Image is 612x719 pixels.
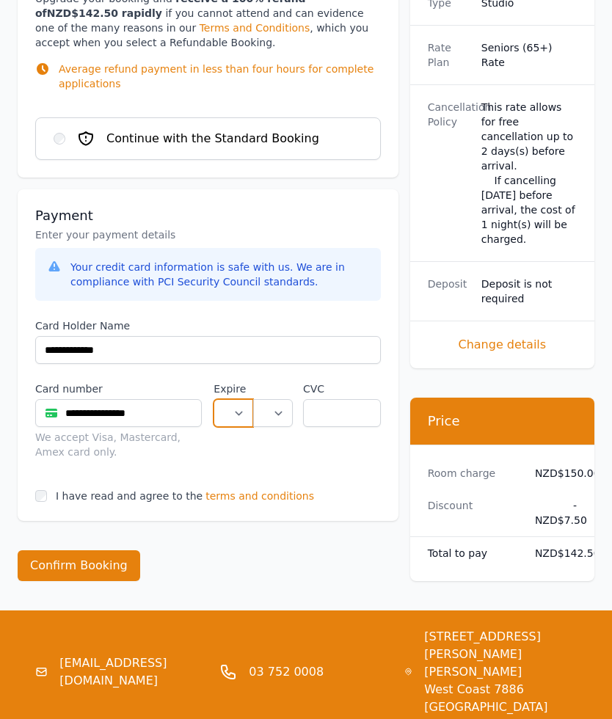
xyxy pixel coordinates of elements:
[205,489,314,503] span: terms and conditions
[18,550,140,581] button: Confirm Booking
[428,546,523,561] dt: Total to pay
[428,466,523,481] dt: Room charge
[428,412,577,430] h3: Price
[106,130,319,147] span: Continue with the Standard Booking
[535,546,577,561] dd: NZD$142.50
[428,498,523,528] dt: Discount
[35,430,202,459] div: We accept Visa, Mastercard, Amex card only.
[428,277,470,306] dt: Deposit
[535,498,577,528] dd: - NZD$7.50
[59,62,381,91] p: Average refund payment in less than four hours for complete applications
[424,681,577,716] span: West Coast 7886 [GEOGRAPHIC_DATA]
[214,382,253,396] label: Expire
[428,336,577,354] span: Change details
[35,318,381,333] label: Card Holder Name
[428,100,470,247] dt: Cancellation Policy
[481,277,577,306] dd: Deposit is not required
[70,260,369,289] div: Your credit card information is safe with us. We are in compliance with PCI Security Council stan...
[424,628,577,681] span: [STREET_ADDRESS][PERSON_NAME] [PERSON_NAME]
[303,382,381,396] label: CVC
[535,466,577,481] dd: NZD$150.00
[35,207,381,225] h3: Payment
[249,663,324,681] a: 03 752 0008
[481,40,577,70] dd: Seniors (65+) Rate
[59,654,208,690] a: [EMAIL_ADDRESS][DOMAIN_NAME]
[428,40,470,70] dt: Rate Plan
[56,490,203,502] label: I have read and agree to the
[481,100,577,247] div: This rate allows for free cancellation up to 2 days(s) before arrival. If cancelling [DATE] befor...
[35,227,381,242] p: Enter your payment details
[253,382,293,396] label: .
[200,22,310,34] a: Terms and Conditions
[35,382,202,396] label: Card number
